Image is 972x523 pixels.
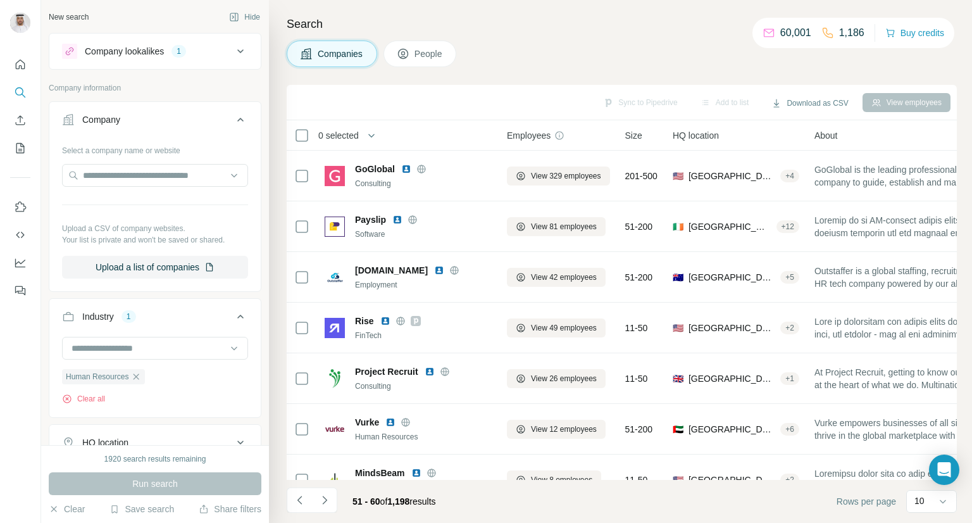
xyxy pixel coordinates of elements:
img: Avatar [10,13,30,33]
div: Consulting [355,381,492,392]
button: Industry1 [49,301,261,337]
span: 🇦🇪 [673,423,683,436]
span: [GEOGRAPHIC_DATA], [GEOGRAPHIC_DATA], [GEOGRAPHIC_DATA] [688,220,771,233]
button: View 49 employees [507,318,606,337]
span: 51-200 [625,220,653,233]
div: HQ location [82,436,128,449]
span: GoGlobal [355,163,395,175]
div: + 2 [780,322,799,334]
span: [GEOGRAPHIC_DATA] [688,322,775,334]
p: Company information [49,82,261,94]
p: 10 [914,495,925,507]
img: Logo of outstaffer.com [325,267,345,287]
p: 1,186 [839,25,864,41]
span: 🇦🇺 [673,271,683,284]
span: 51 - 60 [352,496,380,507]
div: Industry [82,310,114,323]
span: View 49 employees [531,322,597,334]
button: Save search [109,503,174,515]
div: 1 [171,46,186,57]
span: Project Recruit [355,365,418,378]
button: Hide [220,8,269,27]
p: Upload a CSV of company websites. [62,223,248,234]
button: View 8 employees [507,470,601,489]
button: Clear [49,503,85,515]
div: + 1 [780,373,799,384]
img: Logo of Rise [325,318,345,338]
span: 🇺🇸 [673,474,683,486]
button: Use Surfe on LinkedIn [10,196,30,218]
img: LinkedIn logo [380,316,390,326]
span: [DOMAIN_NAME] [355,264,428,277]
button: HQ location [49,427,261,458]
img: Logo of Payslip [325,217,345,237]
span: 11-50 [625,372,648,385]
img: LinkedIn logo [411,468,421,478]
span: [GEOGRAPHIC_DATA] [688,271,775,284]
span: 201-500 [625,170,657,182]
img: LinkedIn logo [401,164,411,174]
span: View 12 employees [531,424,597,435]
span: [GEOGRAPHIC_DATA], [US_STATE] [688,170,775,182]
div: FinTech [355,330,492,341]
div: Human Resources [355,431,492,443]
button: Share filters [199,503,261,515]
button: Search [10,81,30,104]
div: + 12 [776,221,799,232]
span: View 26 employees [531,373,597,384]
span: 🇮🇪 [673,220,683,233]
div: + 5 [780,272,799,283]
span: Payslip [355,213,386,226]
div: Consulting [355,178,492,189]
span: Companies [318,47,364,60]
img: Logo of GoGlobal [325,166,345,186]
span: 51-200 [625,271,653,284]
button: View 329 employees [507,167,610,186]
img: LinkedIn logo [434,265,444,275]
button: Use Surfe API [10,224,30,246]
span: 🇺🇸 [673,170,683,182]
div: 1 [121,311,136,322]
img: Logo of Project Recruit [325,369,345,389]
button: Navigate to previous page [287,488,312,513]
span: About [814,129,838,142]
button: Feedback [10,279,30,302]
button: Upload a list of companies [62,256,248,279]
img: Logo of Vurke [325,419,345,439]
span: 1,198 [387,496,409,507]
span: HQ location [673,129,719,142]
span: 11-50 [625,322,648,334]
button: Navigate to next page [312,488,337,513]
div: Company [82,113,120,126]
h4: Search [287,15,957,33]
div: Select a company name or website [62,140,248,156]
span: Human Resources [66,371,128,382]
button: My lists [10,137,30,160]
img: LinkedIn logo [425,367,435,377]
span: View 329 employees [531,170,601,182]
div: Employment [355,279,492,291]
span: Employees [507,129,551,142]
span: 🇬🇧 [673,372,683,385]
span: View 8 employees [531,474,592,486]
span: 0 selected [318,129,359,142]
button: Company lookalikes1 [49,36,261,66]
span: [GEOGRAPHIC_DATA], [GEOGRAPHIC_DATA] [688,423,775,436]
span: 🇺🇸 [673,322,683,334]
div: New search [49,11,89,23]
p: 60,001 [780,25,811,41]
div: Open Intercom Messenger [929,455,959,485]
button: Download as CSV [763,94,857,113]
p: Your list is private and won't be saved or shared. [62,234,248,246]
button: View 42 employees [507,268,606,287]
button: Clear all [62,393,105,405]
div: Software [355,229,492,240]
button: Quick start [10,53,30,76]
button: View 12 employees [507,420,606,439]
button: View 81 employees [507,217,606,236]
span: View 42 employees [531,272,597,283]
span: People [414,47,444,60]
div: Company lookalikes [85,45,164,58]
img: LinkedIn logo [392,215,402,225]
span: 11-50 [625,474,648,486]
